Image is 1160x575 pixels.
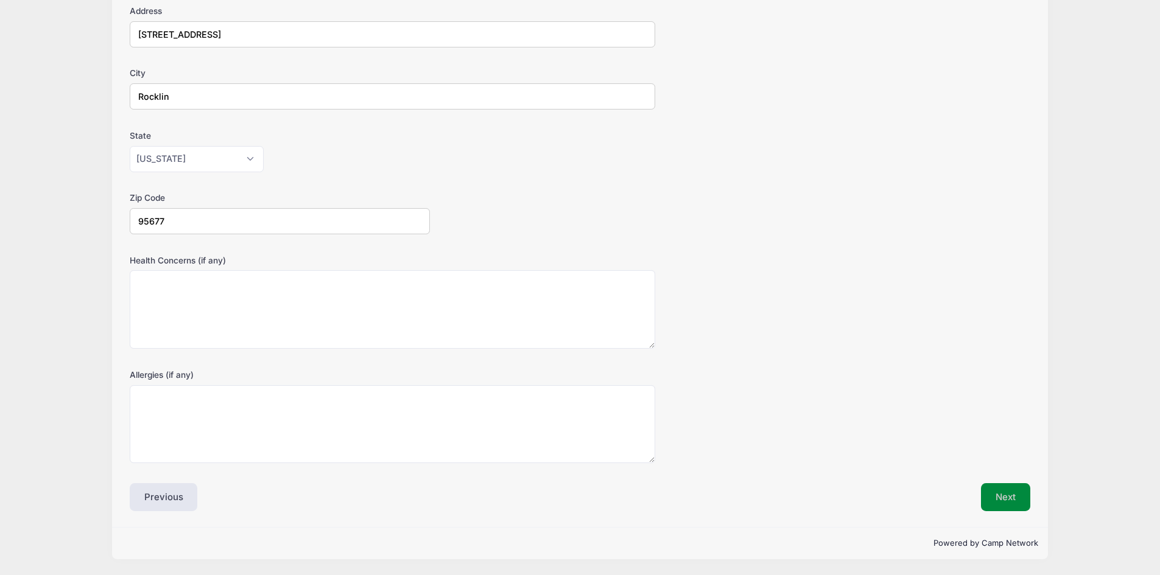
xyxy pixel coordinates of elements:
[130,130,430,142] label: State
[130,5,430,17] label: Address
[122,537,1038,549] p: Powered by Camp Network
[130,67,430,79] label: City
[981,483,1030,511] button: Next
[130,254,430,267] label: Health Concerns (if any)
[130,208,430,234] input: xxxxx
[130,369,430,381] label: Allergies (if any)
[130,192,430,204] label: Zip Code
[130,483,198,511] button: Previous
